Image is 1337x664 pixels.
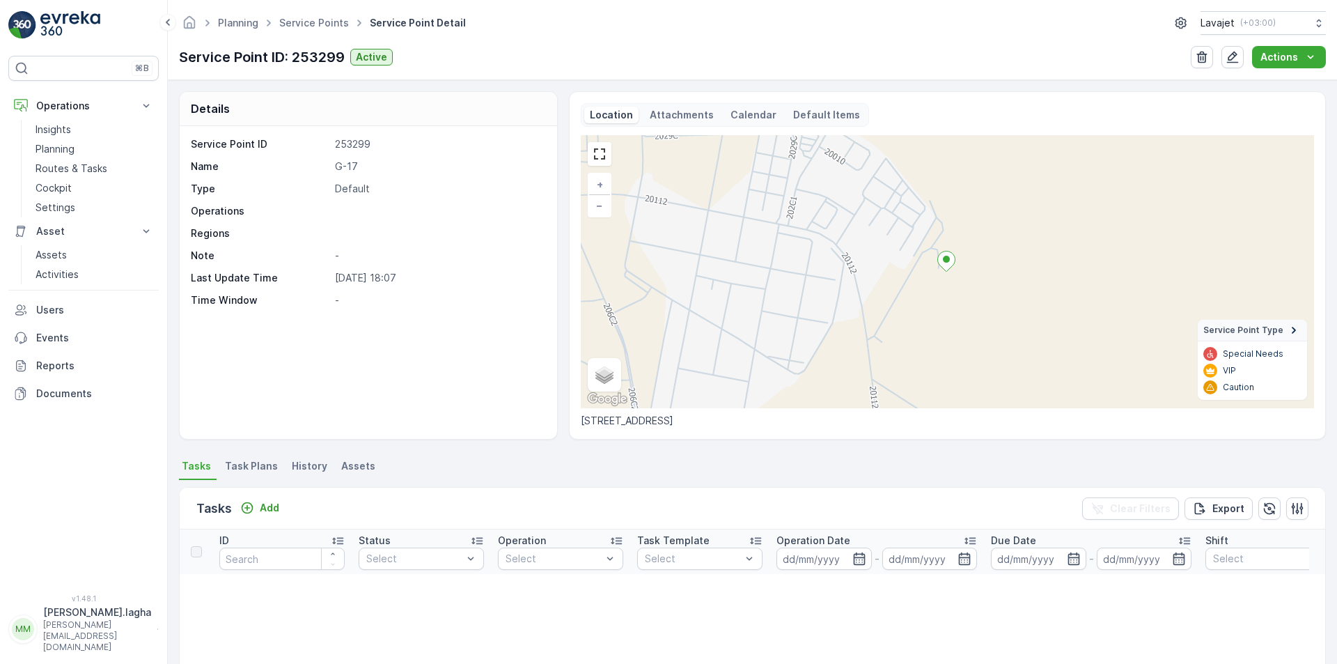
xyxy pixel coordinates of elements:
[498,534,546,548] p: Operation
[356,50,387,64] p: Active
[1110,502,1171,516] p: Clear Filters
[1203,325,1283,336] span: Service Point Type
[589,174,610,195] a: Zoom In
[367,16,469,30] span: Service Point Detail
[36,162,107,176] p: Routes & Tasks
[219,548,345,570] input: Search
[196,499,232,518] p: Tasks
[40,11,100,39] img: logo_light-DOdMpM7g.png
[8,594,159,603] span: v 1.48.1
[260,501,279,515] p: Add
[191,271,329,285] p: Last Update Time
[776,534,850,548] p: Operation Date
[191,100,230,117] p: Details
[8,217,159,245] button: Asset
[650,108,714,122] p: Attachments
[36,303,153,317] p: Users
[36,201,75,215] p: Settings
[36,123,71,137] p: Insights
[8,296,159,324] a: Users
[191,249,329,263] p: Note
[645,552,741,566] p: Select
[218,17,258,29] a: Planning
[589,195,610,216] a: Zoom Out
[581,414,1314,428] p: [STREET_ADDRESS]
[875,550,879,567] p: -
[1097,548,1192,570] input: dd/mm/yyyy
[597,178,603,190] span: +
[191,182,329,196] p: Type
[8,605,159,653] button: MM[PERSON_NAME].lagha[PERSON_NAME][EMAIL_ADDRESS][DOMAIN_NAME]
[1184,497,1253,520] button: Export
[30,120,159,139] a: Insights
[36,387,153,401] p: Documents
[359,534,391,548] p: Status
[991,534,1036,548] p: Due Date
[584,390,630,408] img: Google
[1198,320,1307,341] summary: Service Point Type
[335,160,542,173] p: G-17
[584,390,630,408] a: Open this area in Google Maps (opens a new window)
[1223,382,1254,393] p: Caution
[1240,17,1276,29] p: ( +03:00 )
[506,552,602,566] p: Select
[335,271,542,285] p: [DATE] 18:07
[335,137,542,151] p: 253299
[1201,16,1235,30] p: Lavajet
[366,552,462,566] p: Select
[1223,365,1236,376] p: VIP
[991,548,1086,570] input: dd/mm/yyyy
[8,352,159,380] a: Reports
[1213,552,1309,566] p: Select
[179,47,345,68] p: Service Point ID: 253299
[335,249,542,263] p: -
[219,534,229,548] p: ID
[341,459,375,473] span: Assets
[350,49,393,65] button: Active
[36,248,67,262] p: Assets
[191,293,329,307] p: Time Window
[292,459,327,473] span: History
[1201,11,1326,35] button: Lavajet(+03:00)
[191,226,329,240] p: Regions
[30,245,159,265] a: Assets
[135,63,149,74] p: ⌘B
[191,137,329,151] p: Service Point ID
[36,359,153,373] p: Reports
[30,139,159,159] a: Planning
[182,20,197,32] a: Homepage
[43,605,151,619] p: [PERSON_NAME].lagha
[589,360,620,390] a: Layers
[1252,46,1326,68] button: Actions
[279,17,349,29] a: Service Points
[793,108,860,122] p: Default Items
[730,108,776,122] p: Calendar
[225,459,278,473] span: Task Plans
[1205,534,1228,548] p: Shift
[191,160,329,173] p: Name
[36,181,72,195] p: Cockpit
[30,178,159,198] a: Cockpit
[8,11,36,39] img: logo
[235,500,285,516] button: Add
[8,92,159,120] button: Operations
[776,548,872,570] input: dd/mm/yyyy
[8,380,159,408] a: Documents
[43,619,151,653] p: [PERSON_NAME][EMAIL_ADDRESS][DOMAIN_NAME]
[1223,348,1283,360] p: Special Needs
[882,548,978,570] input: dd/mm/yyyy
[30,159,159,178] a: Routes & Tasks
[335,293,542,307] p: -
[12,618,34,640] div: MM
[596,199,603,211] span: −
[637,534,710,548] p: Task Template
[36,268,79,281] p: Activities
[589,144,610,164] a: View Fullscreen
[36,331,153,345] p: Events
[1260,50,1298,64] p: Actions
[1082,497,1179,520] button: Clear Filters
[30,198,159,217] a: Settings
[36,224,131,238] p: Asset
[36,99,131,113] p: Operations
[36,142,75,156] p: Planning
